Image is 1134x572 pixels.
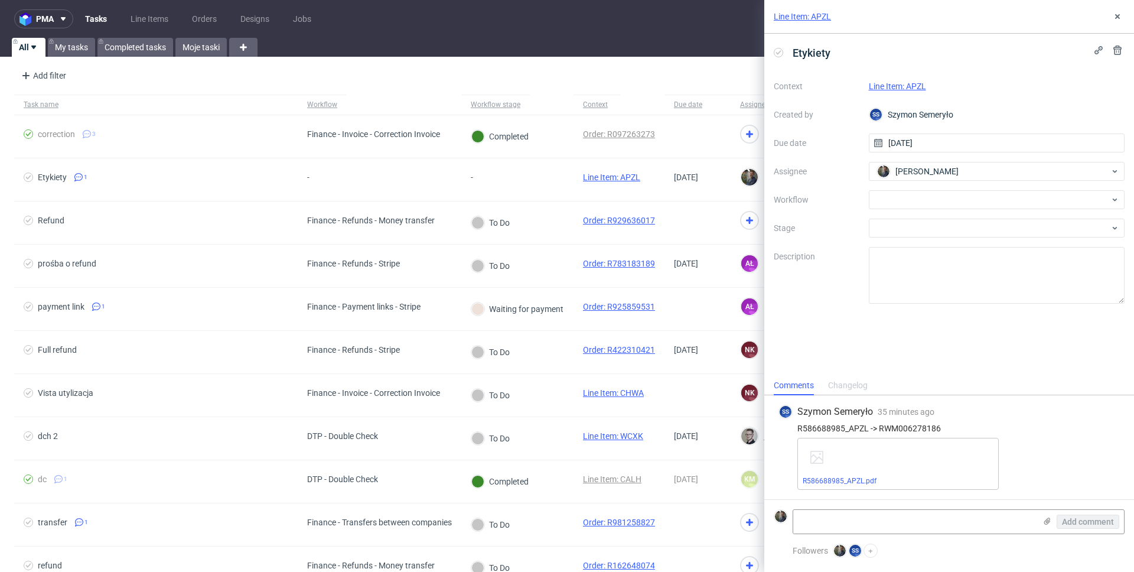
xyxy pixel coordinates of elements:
div: dc [38,474,47,484]
span: [DATE] [674,259,698,268]
img: Maciej Sobola [741,169,758,186]
div: Finance - Invoice - Correction Invoice [307,129,440,139]
button: + [863,544,878,558]
a: Order: R929636017 [583,216,655,225]
figcaption: SS [849,545,861,557]
figcaption: AŁ [741,255,758,272]
span: Task name [24,100,288,110]
a: Order: R097263273 [583,129,655,139]
span: 1 [84,518,88,527]
div: Workflow stage [471,100,520,109]
div: transfer [38,518,67,527]
button: pma [14,9,73,28]
a: Line Items [123,9,175,28]
img: Maciej Sobola [834,545,846,557]
span: Due date [674,100,721,110]
a: Line Item: WCXK [583,431,643,441]
a: Line Item: CALH [583,474,641,484]
figcaption: SS [870,109,882,121]
div: Context [583,100,611,109]
span: 1 [64,474,67,484]
a: Order: R162648074 [583,561,655,570]
a: Line Item: CHWA [583,388,644,398]
a: Designs [233,9,276,28]
img: Maciej Sobola [775,511,787,522]
div: To Do [471,216,510,229]
div: DTP - Double Check [307,431,378,441]
a: Jobs [286,9,318,28]
span: 3 [92,129,96,139]
a: Orders [185,9,224,28]
div: Szymon Semeryło [869,105,1125,124]
a: Line Item: APZL [774,11,831,22]
figcaption: NK [741,342,758,358]
div: prośba o refund [38,259,96,268]
figcaption: AŁ [741,298,758,315]
div: To Do [471,432,510,445]
label: Description [774,249,859,301]
label: Workflow [774,193,859,207]
div: dch 2 [38,431,58,441]
div: To Do [471,389,510,402]
div: Finance - Refunds - Stripe [307,259,400,268]
span: [DATE] [674,173,698,182]
img: logo [19,12,36,26]
span: pma [36,15,54,23]
div: Finance - Payment links - Stripe [307,302,421,311]
a: Order: R981258827 [583,518,655,527]
figcaption: SS [780,406,791,418]
div: Comments [774,376,814,395]
img: Krystian Gaza [741,428,758,444]
span: [DATE] [674,474,698,484]
div: Full refund [38,345,77,355]
div: Waiting for payment [471,303,563,316]
div: Finance - Invoice - Correction Invoice [307,388,440,398]
div: To Do [471,346,510,359]
a: Order: R925859531 [583,302,655,311]
div: Add filter [17,66,69,85]
span: [DATE] [674,345,698,355]
div: - [471,173,499,182]
figcaption: NK [741,385,758,401]
span: Followers [793,546,828,555]
div: - [307,173,335,182]
div: correction [38,129,75,139]
span: 35 minutes ago [878,407,934,417]
span: 1 [84,173,87,182]
span: [DATE] [674,431,698,441]
label: Context [774,79,859,93]
div: To Do [471,518,510,531]
div: DTP - Double Check [307,474,378,484]
div: refund [38,561,62,570]
img: Maciej Sobola [878,165,889,177]
a: Completed tasks [97,38,173,57]
div: Etykiety [38,173,67,182]
div: Finance - Refunds - Stripe [307,345,400,355]
span: [PERSON_NAME] [895,165,959,177]
span: 1 [102,302,105,311]
a: Order: R783183189 [583,259,655,268]
div: Finance - Transfers between companies [307,518,452,527]
div: Finance - Refunds - Money transfer [307,216,435,225]
a: R586688985_APZL.pdf [803,477,876,485]
label: Created by [774,108,859,122]
a: My tasks [48,38,95,57]
div: Finance - Refunds - Money transfer [307,561,435,570]
figcaption: KM [741,471,758,487]
div: Workflow [307,100,337,109]
div: To Do [471,259,510,272]
label: Due date [774,136,859,150]
div: Assignee [740,100,769,109]
a: Order: R422310421 [583,345,655,355]
div: payment link [38,302,84,311]
div: Completed [471,130,529,143]
span: Etykiety [788,43,835,63]
a: All [12,38,45,57]
div: R586688985_APZL -> RWM006278186 [778,424,1120,433]
a: Line Item: APZL [869,82,926,91]
span: Szymon Semeryło [797,405,873,418]
label: Assignee [774,164,859,178]
div: Changelog [828,376,868,395]
div: Vista utylizacja [38,388,93,398]
a: Line Item: APZL [583,173,640,182]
